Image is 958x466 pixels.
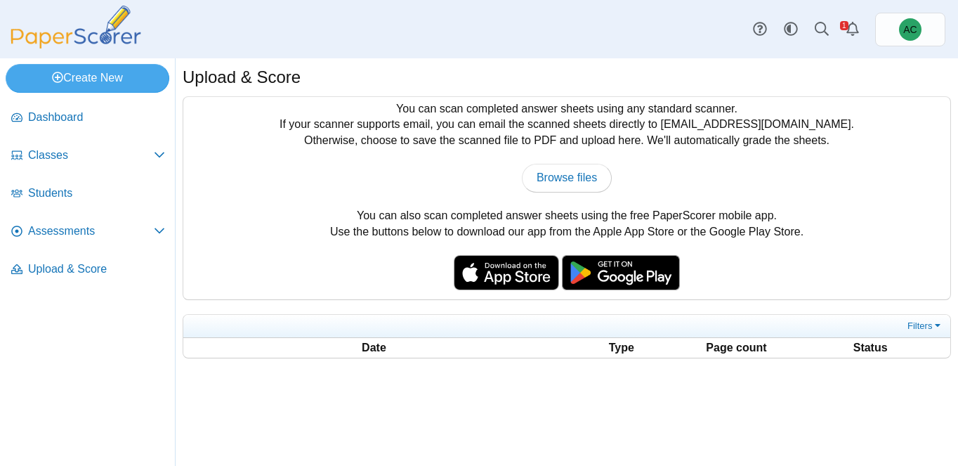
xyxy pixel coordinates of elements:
[875,13,945,46] a: Andrew Christman
[185,339,563,356] th: Date
[28,186,165,201] span: Students
[522,164,612,192] a: Browse files
[680,339,794,356] th: Page count
[562,255,680,290] img: google-play-badge.png
[183,65,301,89] h1: Upload & Score
[565,339,678,356] th: Type
[6,101,171,135] a: Dashboard
[899,18,921,41] span: Andrew Christman
[6,215,171,249] a: Assessments
[6,253,171,287] a: Upload & Score
[28,110,165,125] span: Dashboard
[454,255,559,290] img: apple-store-badge.svg
[6,139,171,173] a: Classes
[903,25,917,34] span: Andrew Christman
[183,97,950,299] div: You can scan completed answer sheets using any standard scanner. If your scanner supports email, ...
[6,177,171,211] a: Students
[6,39,146,51] a: PaperScorer
[904,319,947,333] a: Filters
[837,14,868,45] a: Alerts
[6,64,169,92] a: Create New
[6,6,146,48] img: PaperScorer
[28,224,154,239] span: Assessments
[28,261,165,277] span: Upload & Score
[537,171,597,183] span: Browse files
[28,148,154,163] span: Classes
[794,339,946,356] th: Status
